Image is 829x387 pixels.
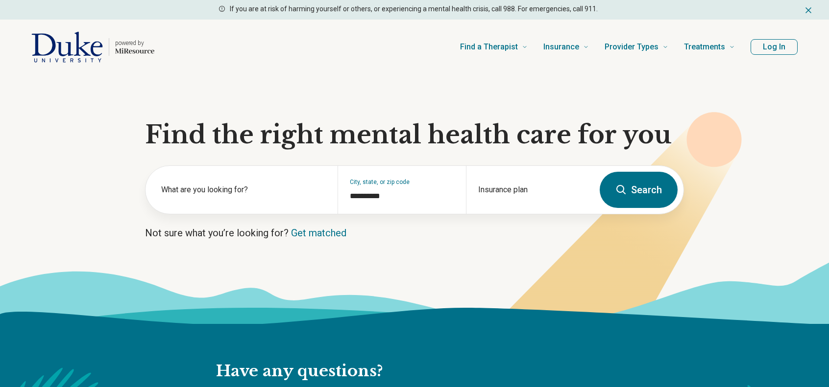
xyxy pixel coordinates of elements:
label: What are you looking for? [161,184,326,196]
a: Provider Types [605,27,668,67]
h2: Have any questions? [216,361,590,382]
a: Treatments [684,27,735,67]
a: Get matched [291,227,346,239]
a: Find a Therapist [460,27,528,67]
button: Search [600,172,678,208]
span: Treatments [684,40,725,54]
button: Log In [751,39,798,55]
span: Insurance [543,40,579,54]
p: If you are at risk of harming yourself or others, or experiencing a mental health crisis, call 98... [230,4,598,14]
a: Home page [31,31,154,63]
a: Insurance [543,27,589,67]
span: Find a Therapist [460,40,518,54]
button: Dismiss [804,4,813,16]
p: Not sure what you’re looking for? [145,226,684,240]
span: Provider Types [605,40,658,54]
h1: Find the right mental health care for you [145,120,684,150]
p: powered by [115,39,154,47]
